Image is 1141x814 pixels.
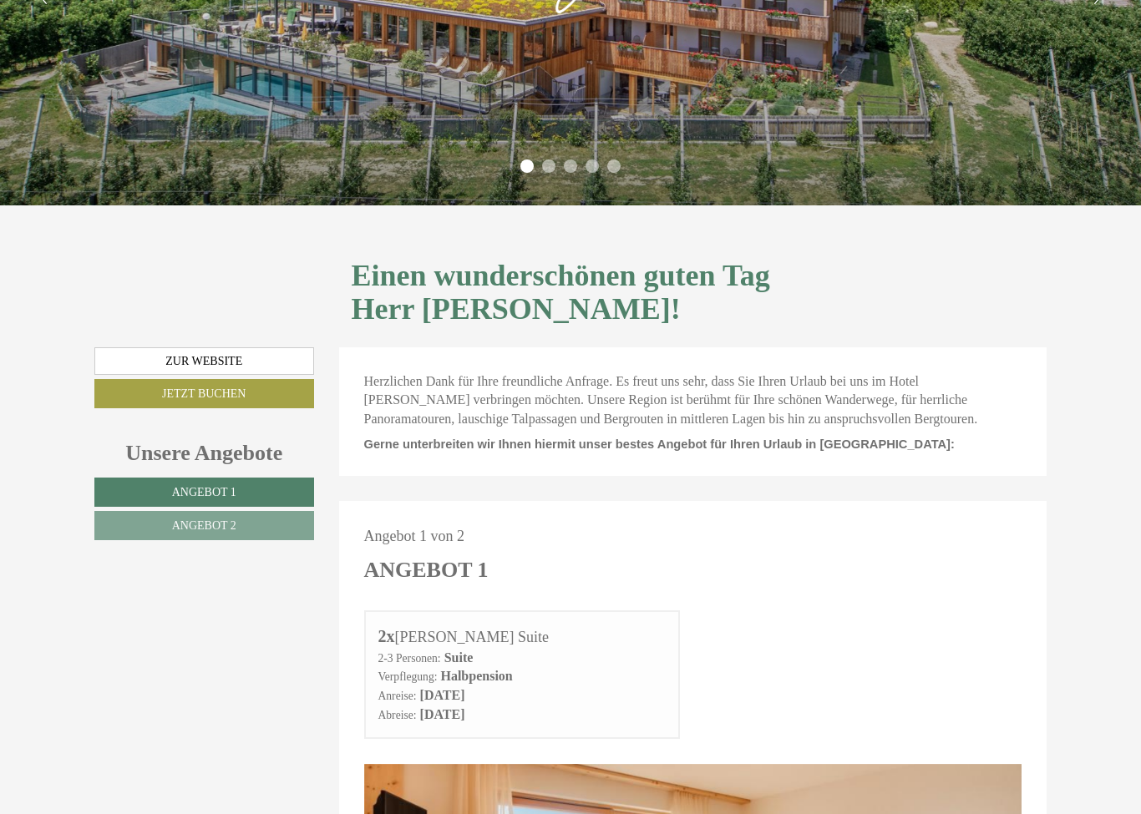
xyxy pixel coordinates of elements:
span: Gerne unterbreiten wir Ihnen hiermit unser bestes Angebot für Ihren Urlaub in [GEOGRAPHIC_DATA]: [364,437,955,451]
span: Angebot 1 von 2 [364,528,465,544]
h1: Einen wunderschönen guten Tag Herr [PERSON_NAME]! [352,260,1035,326]
p: Herzlichen Dank für Ihre freundliche Anfrage. Es freut uns sehr, dass Sie Ihren Urlaub bei uns im... [364,372,1022,430]
span: Angebot 1 [172,486,236,498]
small: Anreise: [378,690,417,702]
div: Angebot 1 [364,554,489,585]
small: 2-3 Personen: [378,652,441,665]
small: Abreise: [378,709,417,721]
b: Suite [444,650,474,665]
b: Halbpension [440,669,512,683]
b: [DATE] [420,688,465,702]
div: Unsere Angebote [94,437,314,468]
span: Angebot 2 [172,519,236,532]
a: Zur Website [94,347,314,376]
div: [PERSON_NAME] Suite [378,624,667,649]
b: 2x [378,627,395,645]
a: Jetzt buchen [94,379,314,408]
b: [DATE] [420,707,465,721]
small: Verpflegung: [378,670,438,683]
